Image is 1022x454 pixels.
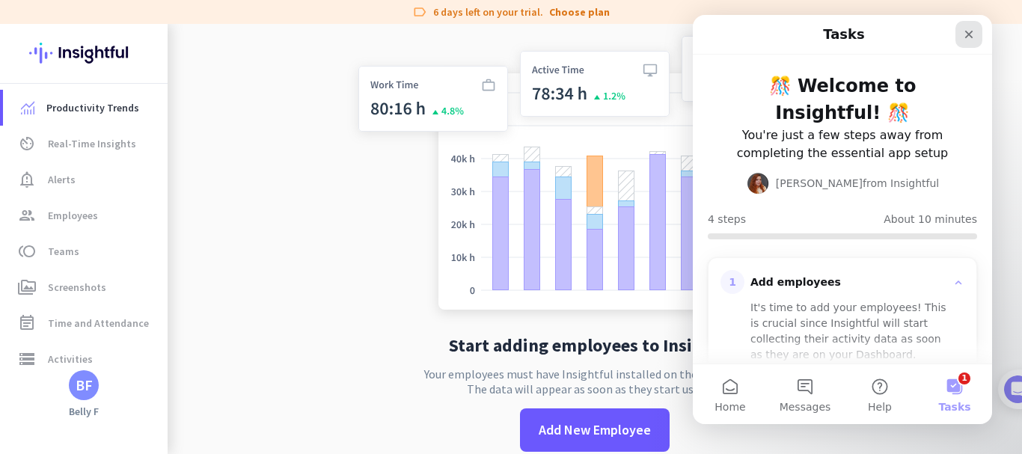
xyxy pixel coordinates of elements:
a: menu-itemProductivity Trends [3,90,168,126]
i: event_note [18,314,36,332]
h2: Start adding employees to Insightful [449,337,741,355]
a: av_timerReal-Time Insights [3,126,168,162]
span: Teams [48,242,79,260]
iframe: Intercom live chat [693,15,992,424]
span: Alerts [48,171,76,188]
span: Productivity Trends [46,99,139,117]
span: Time and Attendance [48,314,149,332]
a: notification_importantAlerts [3,162,168,197]
i: label [412,4,427,19]
i: storage [18,350,36,368]
span: Screenshots [48,278,106,296]
div: BF [76,378,93,393]
img: menu-item [21,101,34,114]
i: av_timer [18,135,36,153]
a: perm_mediaScreenshots [3,269,168,305]
button: Add New Employee [520,408,670,452]
a: groupEmployees [3,197,168,233]
p: Your employees must have Insightful installed on their computers. The data will appear as soon as... [424,366,765,396]
i: group [18,206,36,224]
span: Activities [48,350,93,368]
img: no-search-results [347,27,842,325]
i: perm_media [18,278,36,296]
img: Insightful logo [29,24,138,82]
i: toll [18,242,36,260]
a: event_noteTime and Attendance [3,305,168,341]
a: tollTeams [3,233,168,269]
span: Employees [48,206,98,224]
span: Real-Time Insights [48,135,136,153]
i: notification_important [18,171,36,188]
a: storageActivities [3,341,168,377]
span: Add New Employee [539,420,651,440]
a: Choose plan [549,4,610,19]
